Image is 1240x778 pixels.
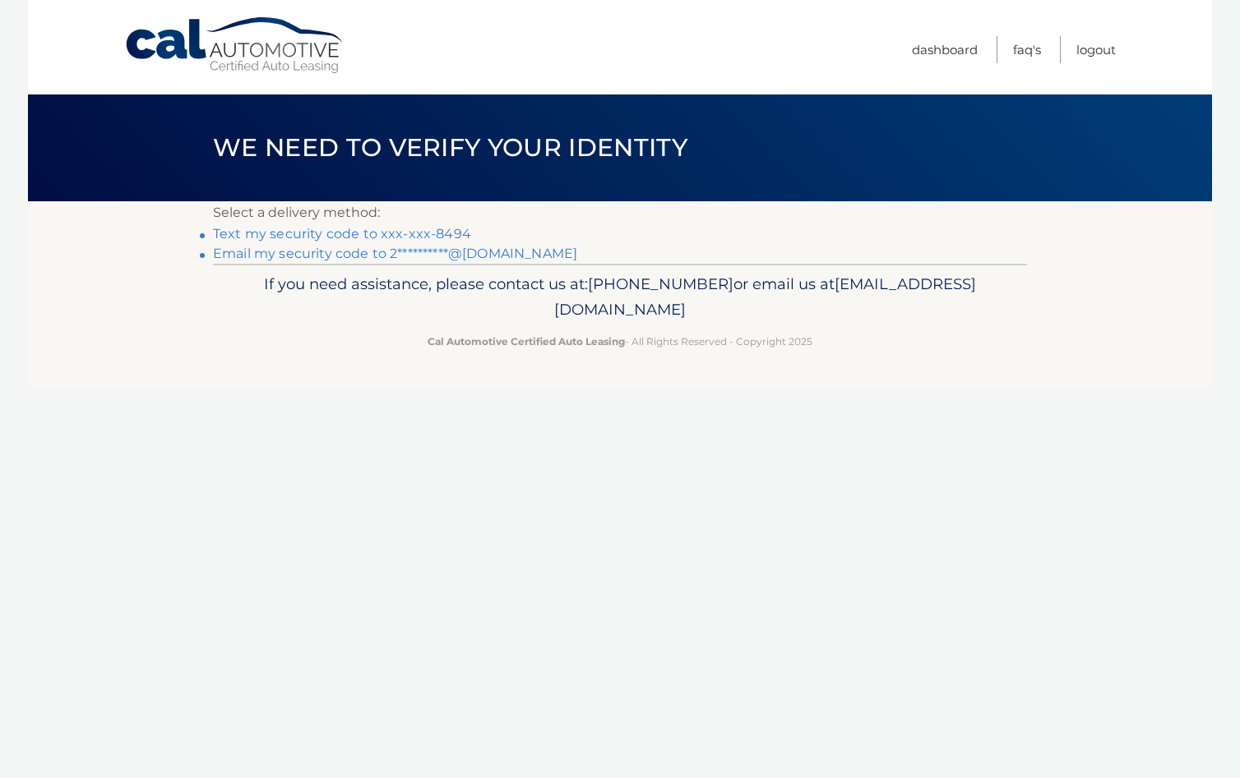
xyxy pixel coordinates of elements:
span: We need to verify your identity [213,132,687,163]
a: Email my security code to 2**********@[DOMAIN_NAME] [213,246,577,261]
p: If you need assistance, please contact us at: or email us at [224,271,1016,324]
span: [PHONE_NUMBER] [588,274,733,293]
strong: Cal Automotive Certified Auto Leasing [428,335,625,348]
a: Dashboard [912,36,978,63]
p: - All Rights Reserved - Copyright 2025 [224,333,1016,350]
a: FAQ's [1013,36,1041,63]
p: Select a delivery method: [213,201,1027,224]
a: Cal Automotive [124,16,346,75]
a: Logout [1076,36,1116,63]
a: Text my security code to xxx-xxx-8494 [213,226,471,242]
